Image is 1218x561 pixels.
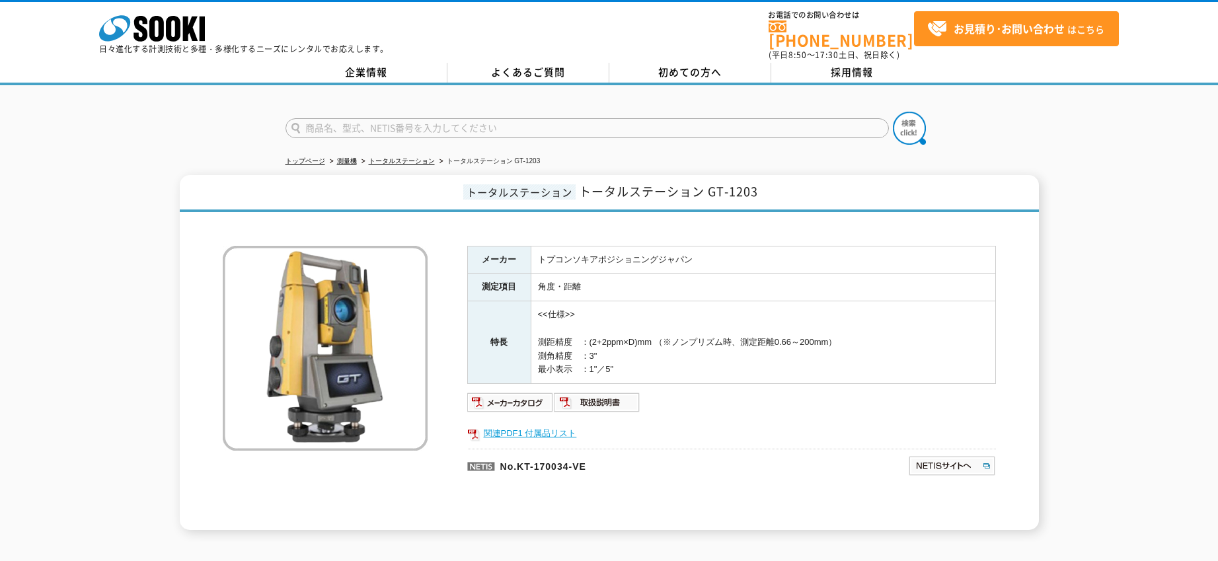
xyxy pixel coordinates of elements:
span: 8:50 [788,49,807,61]
span: (平日 ～ 土日、祝日除く) [769,49,899,61]
a: [PHONE_NUMBER] [769,20,914,48]
a: 採用情報 [771,63,933,83]
a: トータルステーション [369,157,435,165]
li: トータルステーション GT-1203 [437,155,541,168]
a: 測量機 [337,157,357,165]
input: 商品名、型式、NETIS番号を入力してください [285,118,889,138]
img: btn_search.png [893,112,926,145]
a: トップページ [285,157,325,165]
td: 角度・距離 [531,274,995,301]
p: No.KT-170034-VE [467,449,780,480]
img: メーカーカタログ [467,392,554,413]
a: よくあるご質問 [447,63,609,83]
th: メーカー [467,246,531,274]
a: メーカーカタログ [467,400,554,410]
td: トプコンソキアポジショニングジャパン [531,246,995,274]
span: お電話でのお問い合わせは [769,11,914,19]
span: 17:30 [815,49,839,61]
span: トータルステーション [463,184,576,200]
a: 初めての方へ [609,63,771,83]
strong: お見積り･お問い合わせ [954,20,1065,36]
span: トータルステーション GT-1203 [579,182,758,200]
img: トータルステーション GT-1203 [223,246,428,451]
th: 測定項目 [467,274,531,301]
a: 関連PDF1 付属品リスト [467,425,996,442]
a: お見積り･お問い合わせはこちら [914,11,1119,46]
img: 取扱説明書 [554,392,640,413]
a: 企業情報 [285,63,447,83]
p: 日々進化する計測技術と多種・多様化するニーズにレンタルでお応えします。 [99,45,389,53]
span: 初めての方へ [658,65,722,79]
th: 特長 [467,301,531,384]
span: はこちら [927,19,1104,39]
td: <<仕様>> 測距精度 ：(2+2ppm×D)mm （※ノンプリズム時、測定距離0.66～200mm） 測角精度 ：3" 最小表示 ：1"／5" [531,301,995,384]
img: NETISサイトへ [908,455,996,476]
a: 取扱説明書 [554,400,640,410]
